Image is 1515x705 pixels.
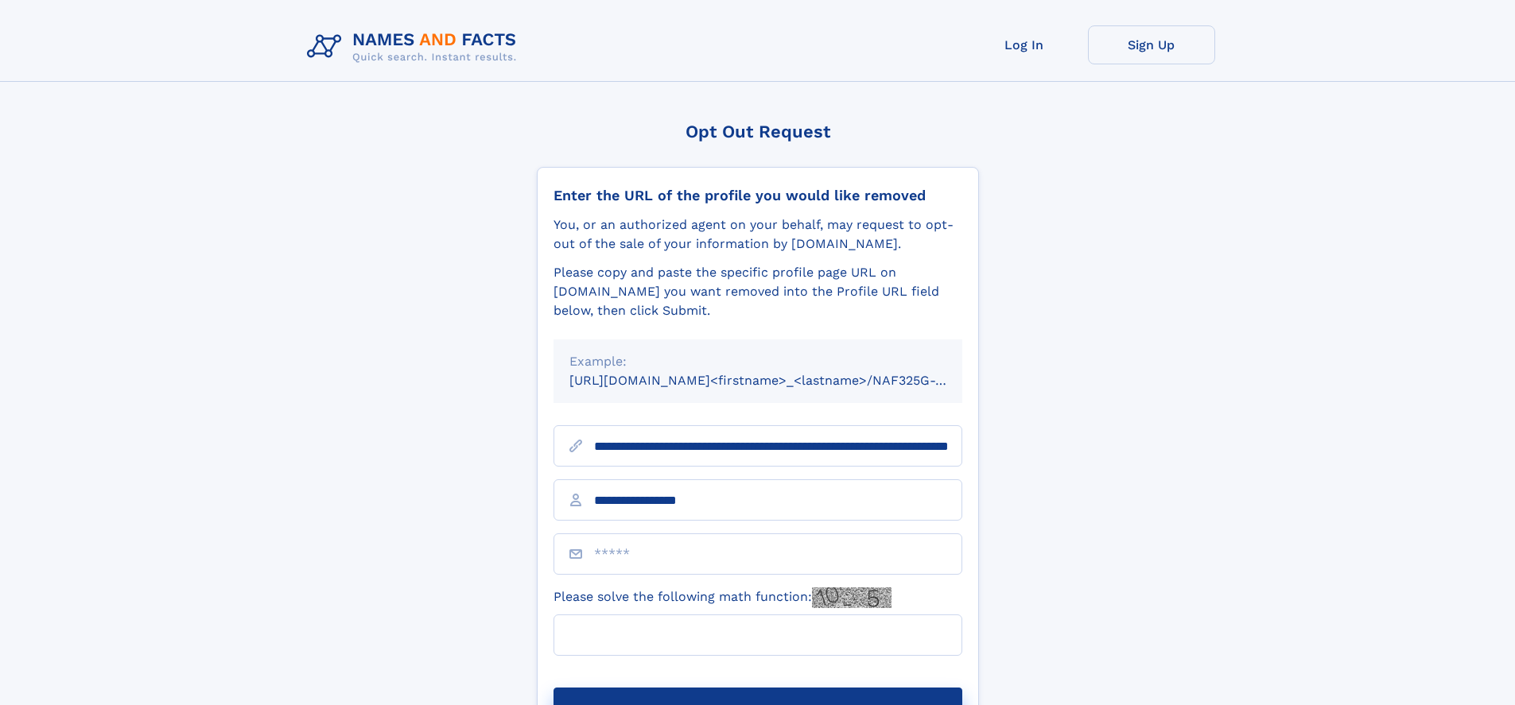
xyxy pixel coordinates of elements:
[569,352,946,371] div: Example:
[554,263,962,320] div: Please copy and paste the specific profile page URL on [DOMAIN_NAME] you want removed into the Pr...
[554,215,962,254] div: You, or an authorized agent on your behalf, may request to opt-out of the sale of your informatio...
[554,187,962,204] div: Enter the URL of the profile you would like removed
[1088,25,1215,64] a: Sign Up
[301,25,530,68] img: Logo Names and Facts
[961,25,1088,64] a: Log In
[569,373,993,388] small: [URL][DOMAIN_NAME]<firstname>_<lastname>/NAF325G-xxxxxxxx
[537,122,979,141] div: Opt Out Request
[554,587,892,608] label: Please solve the following math function:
